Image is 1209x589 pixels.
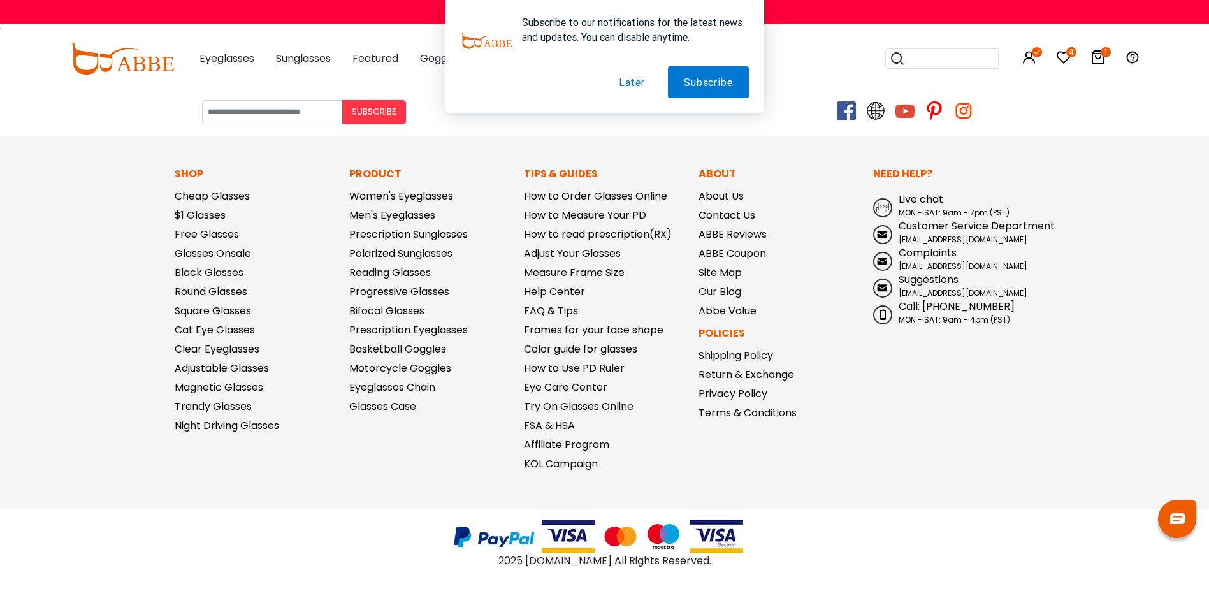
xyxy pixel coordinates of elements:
[873,299,1035,326] a: Call: [PHONE_NUMBER] MON - SAT: 9am - 4pm (PST)
[524,284,585,299] a: Help Center
[524,342,637,356] a: Color guide for glasses
[349,380,435,395] a: Eyeglasses Chain
[925,101,944,120] span: pinterest
[873,192,1035,219] a: Live chat MON - SAT: 9am - 7pm (PST)
[524,227,672,242] a: How to read prescription(RX)
[349,303,424,318] a: Bifocal Glasses
[512,15,749,45] div: Subscribe to our notifications for the latest news and updates. You can disable anytime.
[873,272,1035,299] a: Suggestions [EMAIL_ADDRESS][DOMAIN_NAME]
[699,386,767,401] a: Privacy Policy
[524,437,609,452] a: Affiliate Program
[524,189,667,203] a: How to Order Glasses Online
[524,361,625,375] a: How to Use PD Ruler
[175,303,251,318] a: Square Glasses
[349,265,431,280] a: Reading Glasses
[461,15,512,66] img: notification icon
[524,208,646,222] a: How to Measure Your PD
[699,246,766,261] a: ABBE Coupon
[699,405,797,420] a: Terms & Conditions
[873,166,1035,182] p: Need Help?
[524,399,633,414] a: Try On Glasses Online
[175,246,251,261] a: Glasses Onsale
[699,166,860,182] p: About
[349,342,446,356] a: Basketball Goggles
[899,272,959,287] span: Suggestions
[873,219,1035,245] a: Customer Service Department [EMAIL_ADDRESS][DOMAIN_NAME]
[175,284,247,299] a: Round Glasses
[699,348,773,363] a: Shipping Policy
[1170,513,1185,524] img: chat
[899,299,1015,314] span: Call: [PHONE_NUMBER]
[349,361,451,375] a: Motorcycle Goggles
[175,208,226,222] a: $1 Glasses
[349,246,452,261] a: Polarized Sunglasses
[175,380,263,395] a: Magnetic Glasses
[899,314,1010,325] span: MON - SAT: 9am - 4pm (PST)
[349,323,468,337] a: Prescription Eyeglasses
[175,361,269,375] a: Adjustable Glasses
[603,66,661,98] button: Later
[524,456,598,471] a: KOL Campaign
[524,323,663,337] a: Frames for your face shape
[699,189,744,203] a: About Us
[349,208,435,222] a: Men's Eyeglasses
[524,265,625,280] a: Measure Frame Size
[899,207,1010,218] span: MON - SAT: 9am - 7pm (PST)
[699,284,741,299] a: Our Blog
[524,303,578,318] a: FAQ & Tips
[349,399,416,414] a: Glasses Case
[349,284,449,299] a: Progressive Glasses
[524,166,686,182] p: Tips & Guides
[699,367,794,382] a: Return & Exchange
[837,101,856,120] span: facebook
[873,245,1035,272] a: Complaints [EMAIL_ADDRESS][DOMAIN_NAME]
[899,287,1027,298] span: [EMAIL_ADDRESS][DOMAIN_NAME]
[175,342,259,356] a: Clear Eyeglasses
[954,101,973,120] span: instagram
[349,189,453,203] a: Women's Eyeglasses
[175,265,243,280] a: Black Glasses
[699,208,755,222] a: Contact Us
[899,192,943,207] span: Live chat
[899,219,1055,233] span: Customer Service Department
[524,246,621,261] a: Adjust Your Glasses
[699,303,757,318] a: Abbe Value
[899,261,1027,272] span: [EMAIL_ADDRESS][DOMAIN_NAME]
[699,265,742,280] a: Site Map
[175,227,239,242] a: Free Glasses
[349,166,511,182] p: Product
[699,326,860,341] p: Policies
[699,227,767,242] a: ABBE Reviews
[175,323,255,337] a: Cat Eye Glasses
[899,234,1027,245] span: [EMAIL_ADDRESS][DOMAIN_NAME]
[445,520,764,553] img: payments
[668,66,748,98] button: Subscribe
[175,399,252,414] a: Trendy Glasses
[866,101,885,120] span: twitter
[349,227,468,242] a: Prescription Sunglasses
[895,101,915,120] span: youtube
[899,245,957,260] span: Complaints
[524,418,575,433] a: FSA & HSA
[524,380,607,395] a: Eye Care Center
[175,418,279,433] a: Night Driving Glasses
[175,166,337,182] p: Shop
[175,189,250,203] a: Cheap Glasses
